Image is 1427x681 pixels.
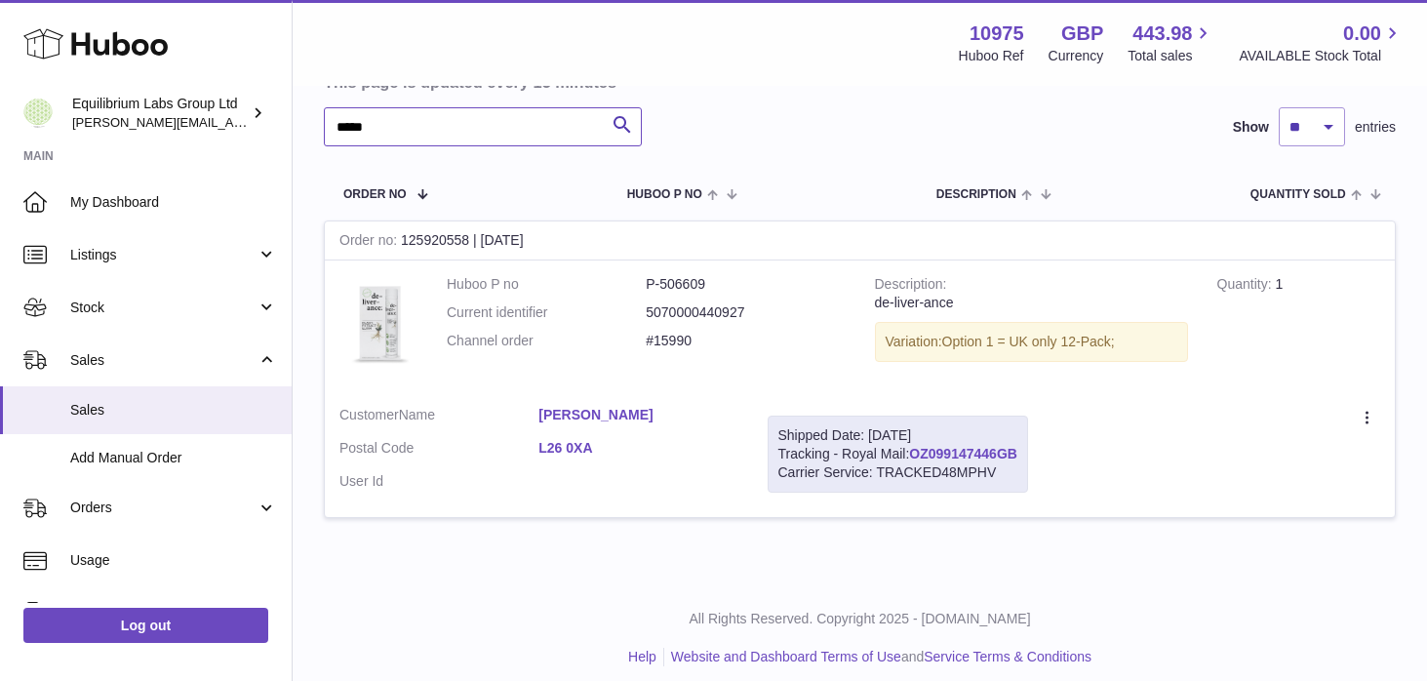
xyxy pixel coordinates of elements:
span: My Dashboard [70,193,277,212]
div: Shipped Date: [DATE] [778,426,1017,445]
a: Website and Dashboard Terms of Use [671,649,901,664]
span: Sales [70,351,257,370]
dt: Postal Code [339,439,538,462]
span: Total sales [1128,47,1214,65]
img: 3PackDeliverance_Front.jpg [339,275,417,372]
label: Show [1233,118,1269,137]
span: Orders [70,499,257,517]
a: Log out [23,608,268,643]
strong: Description [875,276,947,297]
td: 1 [1203,260,1395,391]
div: Tracking - Royal Mail: [768,416,1028,493]
div: Equilibrium Labs Group Ltd [72,95,248,132]
span: Listings [70,246,257,264]
span: AVAILABLE Stock Total [1239,47,1404,65]
span: Usage [70,551,277,570]
span: [PERSON_NAME][EMAIL_ADDRESS][DOMAIN_NAME] [72,114,391,130]
span: Sales [70,401,277,420]
a: [PERSON_NAME] [538,406,737,424]
dd: P-506609 [646,275,845,294]
span: Order No [343,188,407,201]
a: L26 0XA [538,439,737,458]
span: Description [936,188,1016,201]
dt: Name [339,406,538,429]
dd: 5070000440927 [646,303,845,322]
a: 0.00 AVAILABLE Stock Total [1239,20,1404,65]
div: Carrier Service: TRACKED48MPHV [778,463,1017,482]
li: and [664,648,1091,666]
div: Variation: [875,322,1188,362]
dt: Channel order [447,332,646,350]
div: Currency [1049,47,1104,65]
dt: Current identifier [447,303,646,322]
span: entries [1355,118,1396,137]
div: 125920558 | [DATE] [325,221,1395,260]
a: OZ099147446GB [909,446,1017,461]
span: Quantity Sold [1250,188,1346,201]
dt: User Id [339,472,538,491]
strong: Quantity [1217,276,1276,297]
div: de-liver-ance [875,294,1188,312]
span: Stock [70,299,257,317]
a: Help [628,649,656,664]
span: Add Manual Order [70,449,277,467]
a: 443.98 Total sales [1128,20,1214,65]
img: h.woodrow@theliverclinic.com [23,99,53,128]
p: All Rights Reserved. Copyright 2025 - [DOMAIN_NAME] [308,610,1411,628]
div: Huboo Ref [959,47,1024,65]
strong: Order no [339,232,401,253]
span: Option 1 = UK only 12-Pack; [942,334,1115,349]
dt: Huboo P no [447,275,646,294]
strong: 10975 [970,20,1024,47]
span: 443.98 [1132,20,1192,47]
span: Customer [339,407,399,422]
strong: GBP [1061,20,1103,47]
span: Huboo P no [627,188,702,201]
a: Service Terms & Conditions [924,649,1091,664]
dd: #15990 [646,332,845,350]
span: 0.00 [1343,20,1381,47]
